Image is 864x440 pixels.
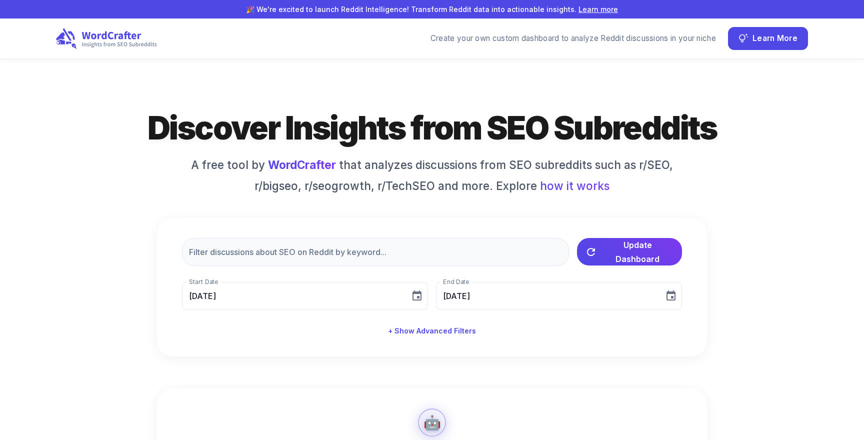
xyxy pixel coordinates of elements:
[268,158,336,171] a: WordCrafter
[436,282,657,310] input: MM/DD/YYYY
[601,238,674,266] span: Update Dashboard
[578,5,618,13] a: Learn more
[16,4,848,14] p: 🎉 We're excited to launch Reddit Intelligence! Transform Reddit data into actionable insights.
[443,277,469,286] label: End Date
[752,32,797,45] span: Learn More
[182,238,569,266] input: Filter discussions about SEO on Reddit by keyword...
[423,412,441,433] div: 🤖
[540,177,609,194] span: how it works
[182,156,682,194] h6: A free tool by that analyzes discussions from SEO subreddits such as r/SEO, r/bigseo, r/seogrowth...
[82,107,782,148] h1: Discover Insights from SEO Subreddits
[407,286,427,306] button: Choose date, selected date is Aug 9, 2025
[189,277,218,286] label: Start Date
[661,286,681,306] button: Choose date, selected date is Sep 8, 2025
[577,238,682,265] button: Update Dashboard
[384,322,480,340] button: + Show Advanced Filters
[182,282,403,310] input: MM/DD/YYYY
[728,27,808,50] button: Learn More
[430,33,716,44] div: Create your own custom dashboard to analyze Reddit discussions in your niche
